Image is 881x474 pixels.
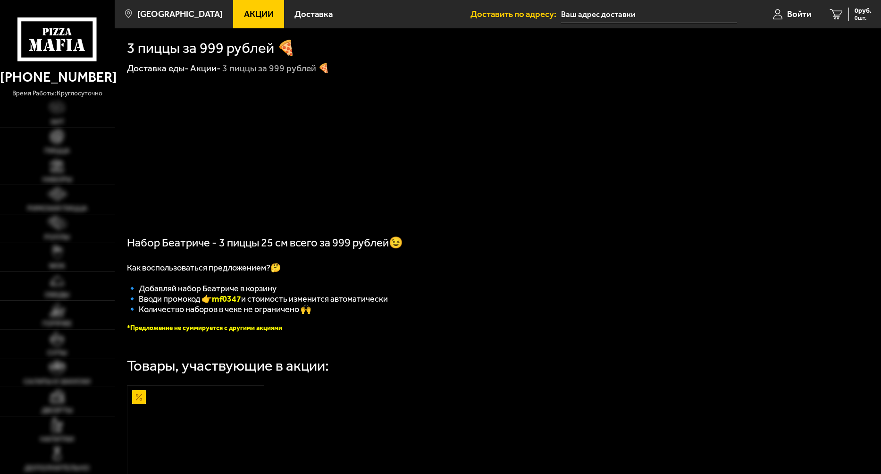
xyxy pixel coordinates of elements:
h1: 3 пиццы за 999 рублей 🍕 [127,41,295,55]
span: Дополнительно [25,465,90,472]
span: 0 шт. [855,15,872,21]
span: Хит [50,118,64,126]
div: Товары, участвующие в акции: [127,358,329,373]
span: 🔹 Добавляй набор Беатриче в корзину [127,283,277,294]
span: Салаты и закуски [24,378,91,385]
b: mf0347 [212,294,241,304]
a: Доставка еды- [127,63,189,74]
span: WOK [49,262,65,270]
span: Роллы [44,234,70,241]
span: Напитки [40,436,74,443]
input: Ваш адрес доставки [561,6,737,23]
div: 3 пиццы за 999 рублей 🍕 [222,62,329,74]
span: Набор Беатриче - 3 пиццы 25 см всего за 999 рублей😉 [127,236,403,249]
a: Акции- [190,63,221,74]
span: 🔹 Количество наборов в чеке не ограничено 🙌 [127,304,311,314]
span: Доставка [294,10,333,19]
span: Доставить по адресу: [470,10,561,19]
img: Акционный [132,390,146,404]
span: 0 руб. [855,8,872,14]
span: Наборы [42,176,72,183]
span: Акции [244,10,274,19]
span: [GEOGRAPHIC_DATA] [137,10,223,19]
span: Горячее [42,320,72,327]
span: Пицца [44,147,70,154]
span: 🔹 Вводи промокод 👉 и стоимость изменится автоматически [127,294,388,304]
span: Супы [47,349,67,356]
span: Войти [787,10,811,19]
font: *Предложение не суммируется с другими акциями [127,324,282,332]
span: Десерты [42,407,73,414]
span: Как воспользоваться предложением?🤔 [127,262,281,273]
span: Римская пицца [27,205,87,212]
span: Обеды [45,291,69,298]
